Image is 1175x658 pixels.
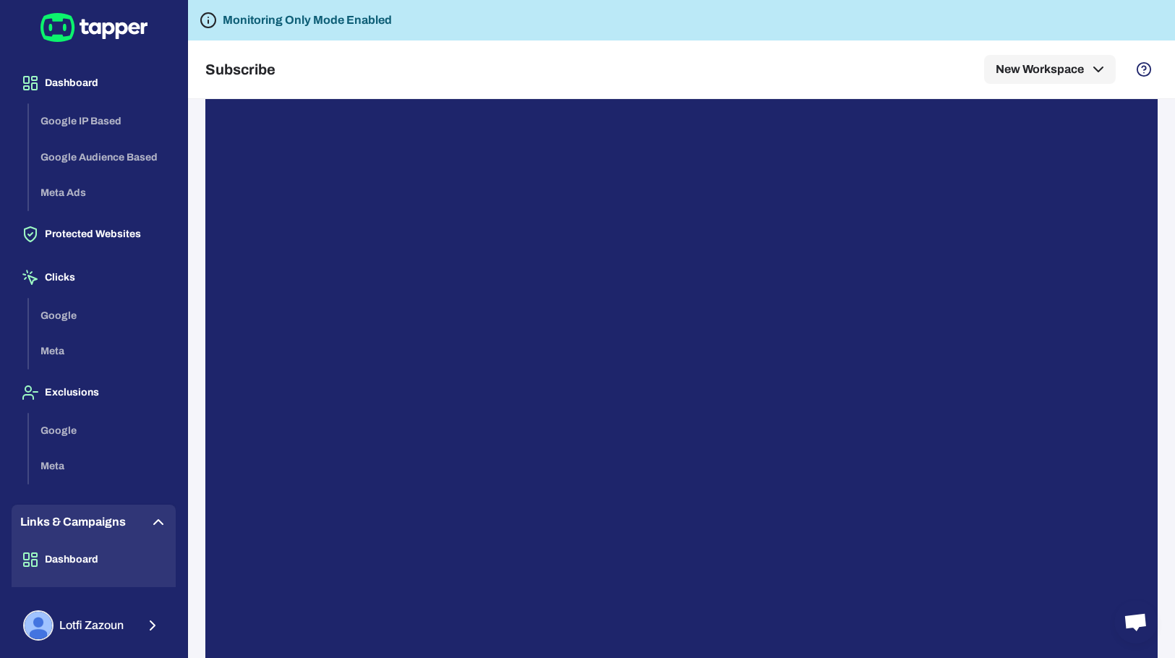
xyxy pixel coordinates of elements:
span: Links & Campaigns [20,513,126,531]
a: Clicks [12,270,176,283]
h6: Monitoring Only Mode Enabled [223,12,392,29]
h5: Subscribe [205,61,275,78]
button: New Workspace [984,55,1116,84]
button: UTM Builder [12,581,176,621]
a: Open chat [1114,600,1158,644]
button: Dashboard [12,539,176,580]
a: Protected Websites [12,227,176,239]
button: Lotfi ZazounLotfi Zazoun [12,604,176,646]
button: Exclusions [12,372,176,413]
a: Exclusions [12,385,176,398]
span: Lotfi Zazoun [59,618,124,633]
button: Protected Websites [12,214,176,255]
a: Dashboard [12,552,176,565]
button: Clicks [12,257,176,298]
button: Dashboard [12,63,176,103]
a: Dashboard [12,76,176,88]
div: Links & Campaigns [12,505,176,539]
svg: Tapper is not blocking any fraudulent activity for this domain [200,12,217,29]
img: Lotfi Zazoun [25,612,52,639]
